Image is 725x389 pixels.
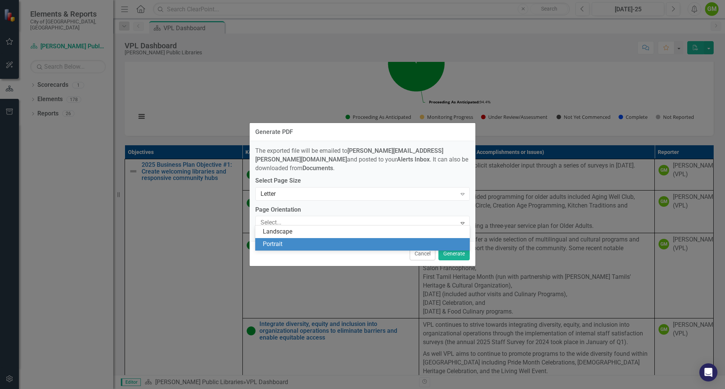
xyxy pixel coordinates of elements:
[263,240,465,249] div: Portrait
[261,189,457,198] div: Letter
[699,363,717,381] div: Open Intercom Messenger
[255,129,293,135] div: Generate PDF
[255,177,470,185] label: Select Page Size
[438,247,470,260] button: Generate
[255,147,468,172] span: The exported file will be emailed to and posted to your . It can also be downloaded from .
[255,147,443,163] strong: [PERSON_NAME][EMAIL_ADDRESS][PERSON_NAME][DOMAIN_NAME]
[255,206,470,214] label: Page Orientation
[397,156,430,163] strong: Alerts Inbox
[302,165,333,172] strong: Documents
[263,228,465,236] div: Landscape
[410,247,435,260] button: Cancel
